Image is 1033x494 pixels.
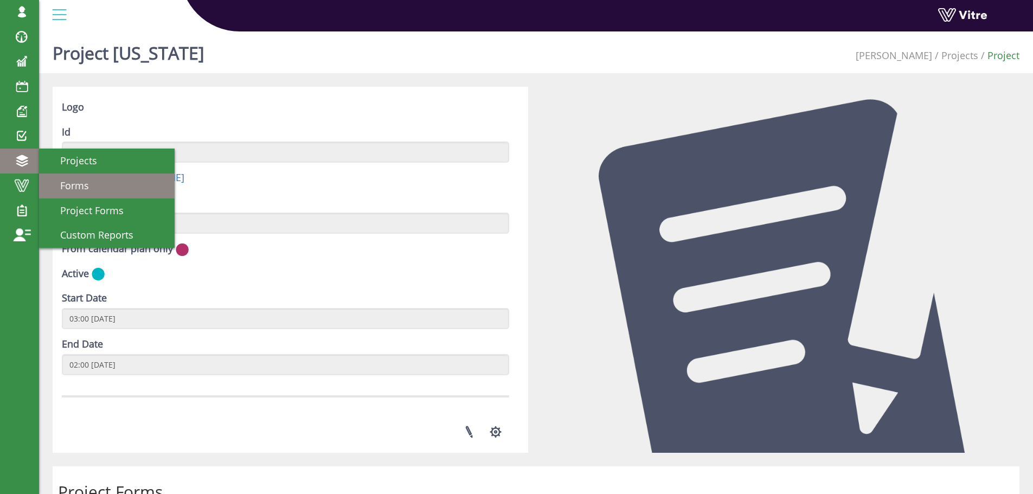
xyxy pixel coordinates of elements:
span: Projects [47,154,97,167]
a: Projects [39,149,175,174]
a: Forms [39,174,175,198]
label: End Date [62,337,103,351]
label: Start Date [62,291,107,305]
img: yes [92,267,105,281]
a: Projects [941,49,978,62]
a: Project Forms [39,198,175,223]
span: Project Forms [47,204,124,217]
span: Custom Reports [47,228,133,241]
a: Custom Reports [39,223,175,248]
li: Project [978,49,1019,63]
label: Logo [62,100,84,114]
label: Active [62,267,89,281]
a: [PERSON_NAME] [856,49,932,62]
span: Forms [47,179,89,192]
label: From calendar plan only [62,242,173,256]
h1: Project [US_STATE] [53,27,204,73]
img: no [176,243,189,256]
label: Id [62,125,70,139]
